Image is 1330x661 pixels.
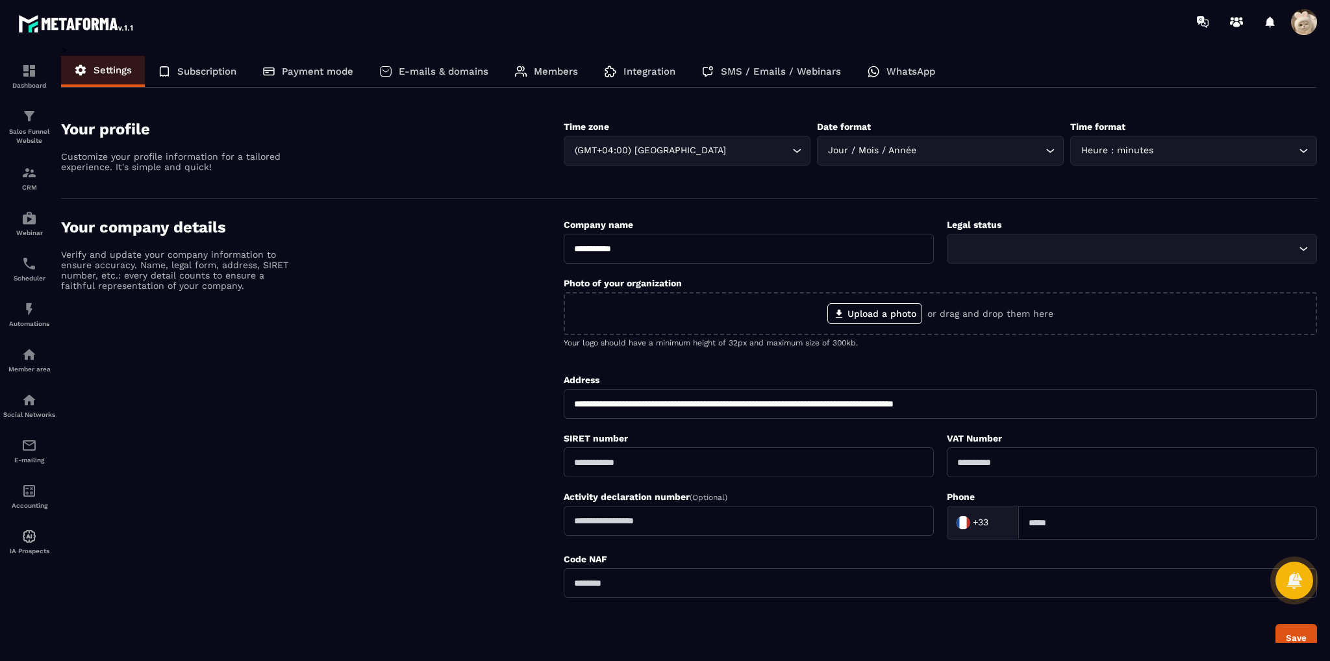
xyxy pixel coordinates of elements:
p: Subscription [177,66,236,77]
a: automationsautomationsAutomations [3,292,55,337]
p: E-mails & domains [399,66,488,77]
span: (Optional) [690,493,727,502]
div: Save [1286,633,1307,643]
div: Search for option [817,136,1064,166]
a: accountantaccountantAccounting [3,473,55,519]
img: scheduler [21,256,37,271]
label: Activity declaration number [564,492,727,502]
p: IA Prospects [3,547,55,555]
img: automations [21,529,37,544]
p: Sales Funnel Website [3,127,55,145]
img: social-network [21,392,37,408]
input: Search for option [955,242,1296,256]
img: logo [18,12,135,35]
input: Search for option [729,143,789,158]
p: Verify and update your company information to ensure accuracy. Name, legal form, address, SIRET n... [61,249,288,291]
p: Integration [623,66,675,77]
p: Webinar [3,229,55,236]
a: formationformationCRM [3,155,55,201]
a: emailemailE-mailing [3,428,55,473]
p: or drag and drop them here [927,308,1053,319]
label: Photo of your organization [564,278,682,288]
img: formation [21,165,37,181]
div: Search for option [564,136,810,166]
input: Search for option [992,513,1005,532]
input: Search for option [1157,143,1296,158]
p: Payment mode [282,66,353,77]
label: VAT Number [947,433,1002,443]
img: Country Flag [950,510,976,536]
p: E-mailing [3,456,55,464]
p: CRM [3,184,55,191]
button: Save [1275,624,1317,652]
img: automations [21,301,37,317]
img: formation [21,63,37,79]
img: formation [21,108,37,124]
div: Search for option [947,234,1317,264]
img: accountant [21,483,37,499]
p: Scheduler [3,275,55,282]
p: Accounting [3,502,55,509]
p: Automations [3,320,55,327]
p: Your logo should have a minimum height of 32px and maximum size of 300kb. [564,338,1317,347]
p: Dashboard [3,82,55,89]
input: Search for option [920,143,1042,158]
span: Heure : minutes [1079,143,1157,158]
label: Date format [817,121,871,132]
p: Customize your profile information for a tailored experience. It's simple and quick! [61,151,288,172]
label: Time format [1070,121,1125,132]
a: social-networksocial-networkSocial Networks [3,382,55,428]
label: Company name [564,219,633,230]
a: formationformationSales Funnel Website [3,99,55,155]
label: Upload a photo [827,303,922,324]
a: automationsautomationsWebinar [3,201,55,246]
label: Time zone [564,121,609,132]
a: formationformationDashboard [3,53,55,99]
label: SIRET number [564,433,628,443]
div: Search for option [1070,136,1317,166]
p: WhatsApp [886,66,935,77]
span: +33 [973,516,988,529]
span: (GMT+04:00) [GEOGRAPHIC_DATA] [572,143,729,158]
div: Search for option [947,506,1018,540]
label: Address [564,375,599,385]
img: email [21,438,37,453]
label: Code NAF [564,554,607,564]
p: Settings [94,64,132,76]
label: Legal status [947,219,1001,230]
img: automations [21,210,37,226]
p: Members [534,66,578,77]
a: schedulerschedulerScheduler [3,246,55,292]
img: automations [21,347,37,362]
h4: Your profile [61,120,564,138]
label: Phone [947,492,975,502]
span: Jour / Mois / Année [825,143,920,158]
h4: Your company details [61,218,564,236]
a: automationsautomationsMember area [3,337,55,382]
p: SMS / Emails / Webinars [721,66,841,77]
p: Member area [3,366,55,373]
p: Social Networks [3,411,55,418]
